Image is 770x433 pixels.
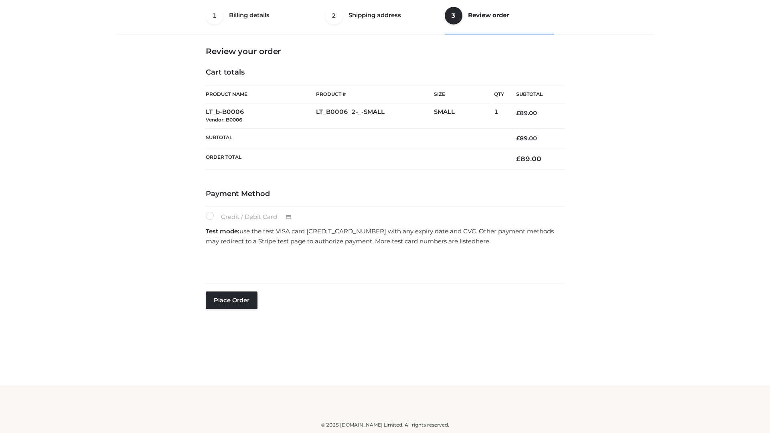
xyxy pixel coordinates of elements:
th: Product Name [206,85,316,103]
iframe: Secure payment input frame [204,249,563,278]
h3: Review your order [206,47,564,56]
h4: Cart totals [206,68,564,77]
div: © 2025 [DOMAIN_NAME] Limited. All rights reserved. [119,421,651,429]
th: Size [434,85,490,103]
small: Vendor: B0006 [206,117,242,123]
th: Order Total [206,148,504,170]
th: Subtotal [504,85,564,103]
p: use the test VISA card [CREDIT_CARD_NUMBER] with any expiry date and CVC. Other payment methods m... [206,226,564,247]
bdi: 89.00 [516,109,537,117]
th: Subtotal [206,128,504,148]
bdi: 89.00 [516,155,541,163]
label: Credit / Debit Card [206,212,300,222]
img: Credit / Debit Card [281,212,296,222]
span: £ [516,109,520,117]
th: Qty [494,85,504,103]
td: 1 [494,103,504,129]
td: LT_B0006_2-_-SMALL [316,103,434,129]
bdi: 89.00 [516,135,537,142]
button: Place order [206,291,257,309]
strong: Test mode: [206,227,239,235]
span: £ [516,155,521,163]
td: LT_b-B0006 [206,103,316,129]
a: here [476,237,489,245]
h4: Payment Method [206,190,564,198]
td: SMALL [434,103,494,129]
span: £ [516,135,520,142]
th: Product # [316,85,434,103]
